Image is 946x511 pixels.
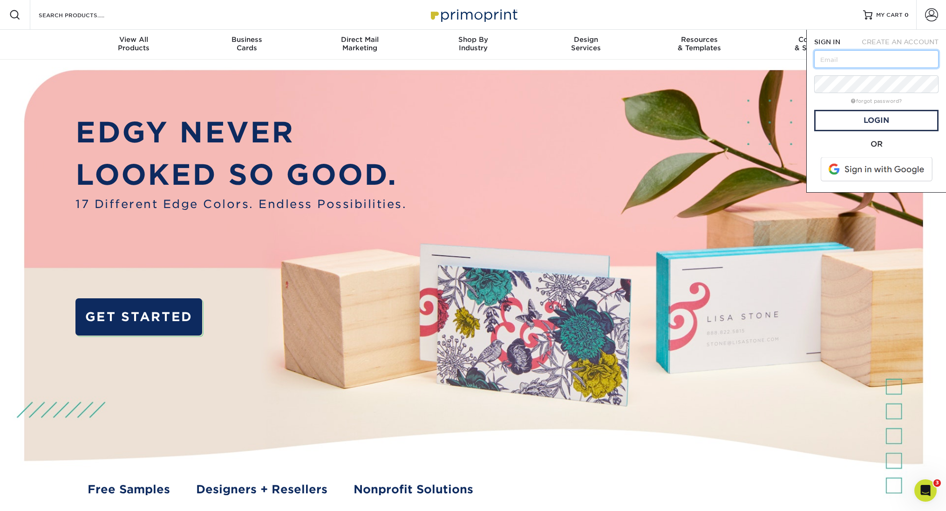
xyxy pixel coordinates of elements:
[75,154,407,196] p: LOOKED SO GOOD.
[862,38,939,46] span: CREATE AN ACCOUNT
[77,30,191,60] a: View AllProducts
[190,35,303,52] div: Cards
[814,38,840,46] span: SIGN IN
[756,35,869,44] span: Contact
[756,35,869,52] div: & Support
[643,35,756,44] span: Resources
[427,5,520,25] img: Primoprint
[876,11,903,19] span: MY CART
[530,35,643,44] span: Design
[77,35,191,52] div: Products
[851,98,902,104] a: forgot password?
[75,111,407,154] p: EDGY NEVER
[643,35,756,52] div: & Templates
[530,30,643,60] a: DesignServices
[756,30,869,60] a: Contact& Support
[416,35,530,44] span: Shop By
[643,30,756,60] a: Resources& Templates
[303,30,416,60] a: Direct MailMarketing
[530,35,643,52] div: Services
[814,110,939,131] a: Login
[77,35,191,44] span: View All
[416,35,530,52] div: Industry
[416,30,530,60] a: Shop ByIndustry
[354,481,473,498] a: Nonprofit Solutions
[905,12,909,18] span: 0
[914,479,937,502] iframe: Intercom live chat
[814,50,939,68] input: Email
[303,35,416,52] div: Marketing
[75,298,202,336] a: GET STARTED
[303,35,416,44] span: Direct Mail
[190,30,303,60] a: BusinessCards
[933,479,941,487] span: 3
[190,35,303,44] span: Business
[38,9,129,20] input: SEARCH PRODUCTS.....
[75,196,407,213] span: 17 Different Edge Colors. Endless Possibilities.
[814,139,939,150] div: OR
